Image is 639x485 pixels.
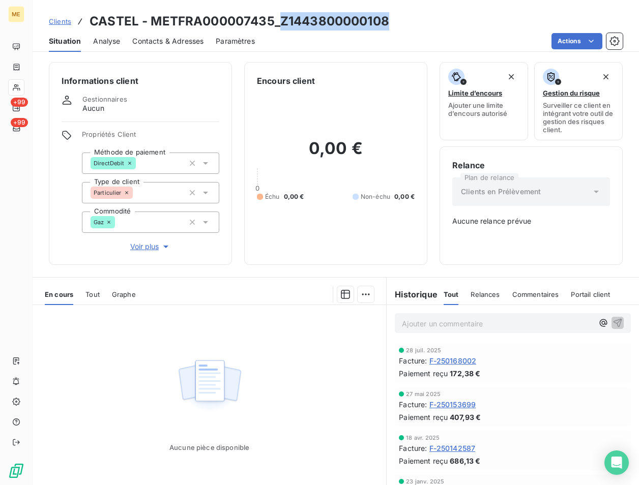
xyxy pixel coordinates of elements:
[448,101,519,117] span: Ajouter une limite d’encours autorisé
[11,98,28,107] span: +99
[82,130,219,144] span: Propriétés Client
[399,412,448,422] span: Paiement reçu
[399,368,448,379] span: Paiement reçu
[257,138,415,169] h2: 0,00 €
[265,192,280,201] span: Échu
[94,190,122,196] span: Particulier
[169,443,249,451] span: Aucune pièce disponible
[444,290,459,298] span: Tout
[604,450,629,475] div: Open Intercom Messenger
[94,219,104,225] span: Gaz
[93,36,120,46] span: Analyse
[8,120,24,136] a: +99
[406,435,440,441] span: 18 avr. 2025
[8,100,24,116] a: +99
[284,192,304,201] span: 0,00 €
[177,354,242,417] img: Empty state
[440,62,528,140] button: Limite d’encoursAjouter une limite d’encours autorisé
[90,12,389,31] h3: CASTEL - METFRA000007435_Z1443800000108
[399,456,448,466] span: Paiement reçu
[82,95,127,103] span: Gestionnaires
[429,443,476,453] span: F-250142587
[257,75,315,87] h6: Encours client
[136,159,144,168] input: Ajouter une valeur
[49,36,81,46] span: Situation
[429,399,476,410] span: F-250153699
[450,368,480,379] span: 172,38 €
[8,463,24,479] img: Logo LeanPay
[450,412,481,422] span: 407,93 €
[448,89,502,97] span: Limite d’encours
[406,347,441,353] span: 28 juil. 2025
[551,33,602,49] button: Actions
[399,443,427,453] span: Facture :
[450,456,480,466] span: 686,13 €
[399,399,427,410] span: Facture :
[62,75,219,87] h6: Informations client
[45,290,73,298] span: En cours
[132,36,204,46] span: Contacts & Adresses
[85,290,100,298] span: Tout
[534,62,623,140] button: Gestion du risqueSurveiller ce client en intégrant votre outil de gestion des risques client.
[11,118,28,127] span: +99
[8,6,24,22] div: ME
[130,241,171,252] span: Voir plus
[49,16,71,26] a: Clients
[112,290,136,298] span: Graphe
[399,355,427,366] span: Facture :
[406,391,441,397] span: 27 mai 2025
[133,188,141,197] input: Ajouter une valeur
[255,184,259,192] span: 0
[387,288,438,300] h6: Historique
[452,159,610,171] h6: Relance
[512,290,559,298] span: Commentaires
[394,192,415,201] span: 0,00 €
[429,355,477,366] span: F-250168002
[82,241,219,252] button: Voir plus
[82,103,104,113] span: Aucun
[461,187,541,197] span: Clients en Prélèvement
[406,478,444,484] span: 23 janv. 2025
[115,218,123,227] input: Ajouter une valeur
[94,160,125,166] span: DirectDebit
[452,216,610,226] span: Aucune relance prévue
[49,17,71,25] span: Clients
[471,290,500,298] span: Relances
[361,192,390,201] span: Non-échu
[543,89,600,97] span: Gestion du risque
[216,36,255,46] span: Paramètres
[543,101,614,134] span: Surveiller ce client en intégrant votre outil de gestion des risques client.
[571,290,610,298] span: Portail client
